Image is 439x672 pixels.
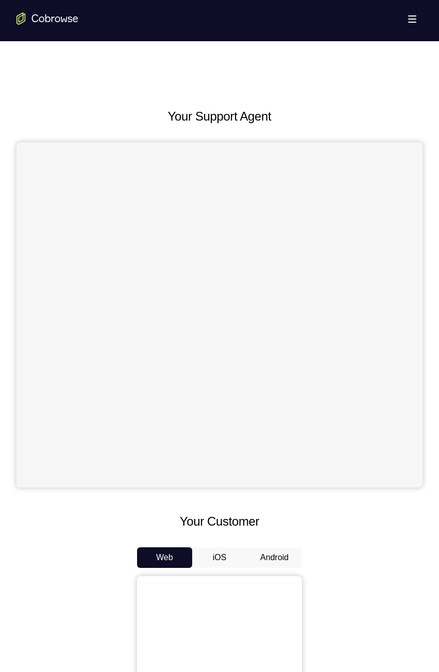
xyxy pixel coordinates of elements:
button: iOS [192,547,247,568]
button: Android [247,547,302,568]
iframe: Agent [16,142,423,488]
h2: Your Customer [16,512,423,531]
a: Go to the home page [16,12,78,25]
button: Web [137,547,192,568]
h2: Your Support Agent [16,107,423,126]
